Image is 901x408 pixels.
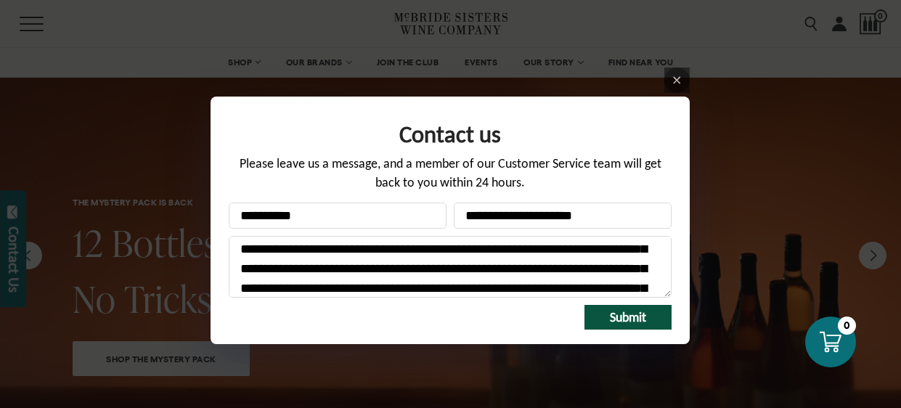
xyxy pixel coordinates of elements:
button: Submit [584,305,672,330]
textarea: Message [229,236,672,298]
input: Your email [454,203,672,229]
span: Contact us [399,120,501,149]
div: Please leave us a message, and a member of our Customer Service team will get back to you within ... [229,155,672,202]
div: 0 [838,317,856,335]
div: Form title [229,111,672,155]
span: Submit [610,309,646,325]
input: Your name [229,203,447,229]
